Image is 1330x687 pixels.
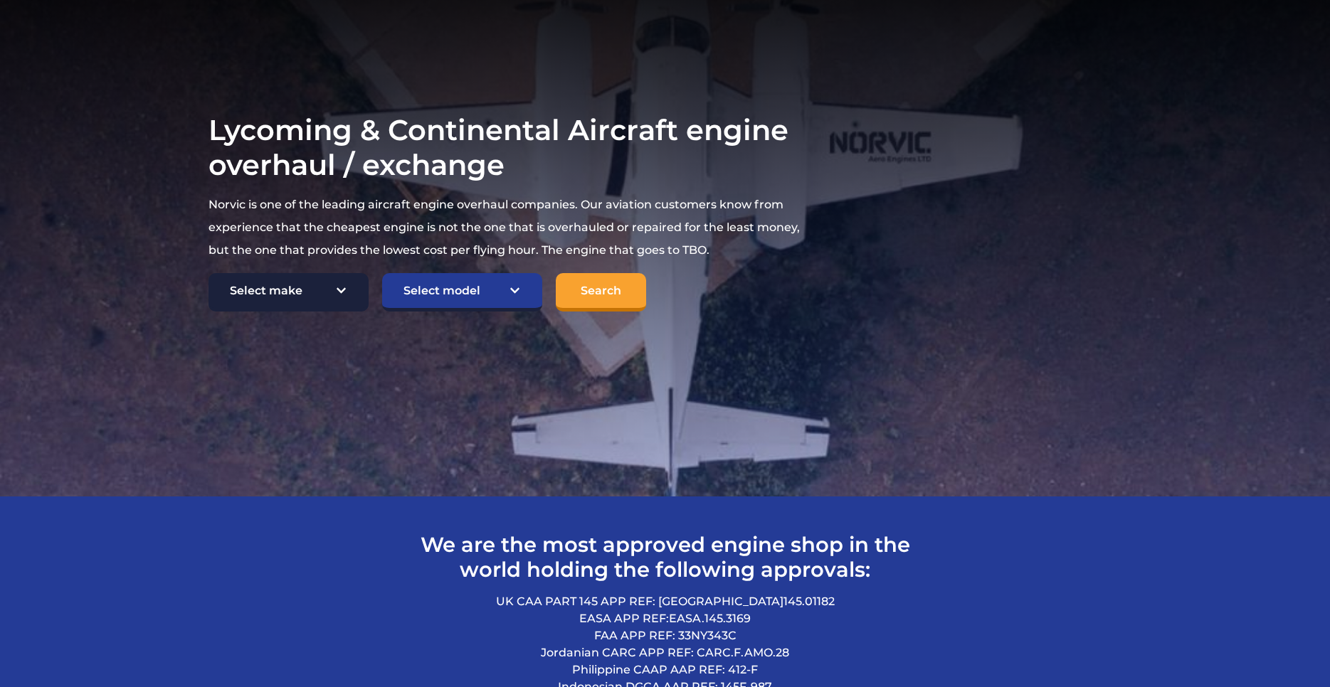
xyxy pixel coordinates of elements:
h1: Lycoming & Continental Aircraft engine overhaul / exchange [209,112,803,182]
input: Search [556,273,646,311]
span: EASA.145.3169 [669,612,751,625]
p: Norvic is one of the leading aircraft engine overhaul companies. Our aviation customers know from... [209,193,803,262]
h2: We are the most approved engine shop in the world holding the following approvals: [401,532,930,582]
